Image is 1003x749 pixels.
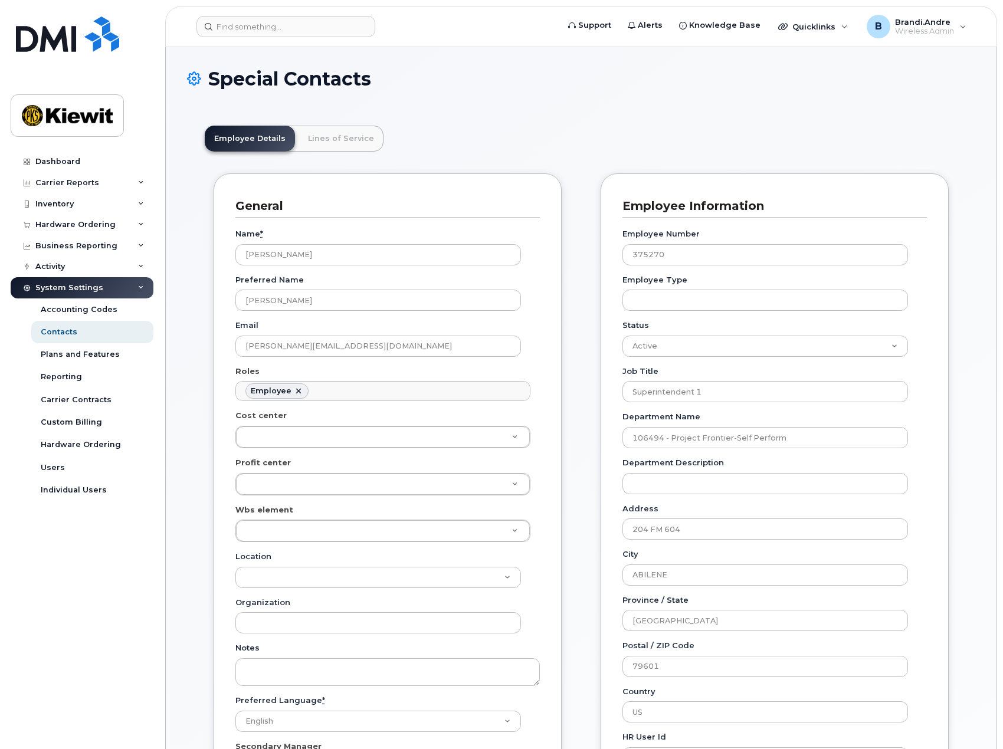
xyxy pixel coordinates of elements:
[622,274,687,285] label: Employee Type
[622,457,724,468] label: Department Description
[299,126,383,152] a: Lines of Service
[235,504,293,515] label: Wbs element
[622,731,666,743] label: HR user id
[251,386,291,396] div: Employee
[622,686,655,697] label: Country
[235,198,531,214] h3: General
[235,597,290,608] label: Organization
[622,594,689,606] label: Province / State
[235,551,271,562] label: Location
[622,640,694,651] label: Postal / ZIP Code
[622,366,658,377] label: Job Title
[622,503,658,514] label: Address
[622,411,700,422] label: Department Name
[622,228,700,239] label: Employee Number
[205,126,295,152] a: Employee Details
[235,228,263,239] label: Name
[622,548,638,560] label: City
[622,198,918,214] h3: Employee Information
[235,366,260,377] label: Roles
[235,320,258,331] label: Email
[235,274,304,285] label: Preferred Name
[235,695,325,706] label: Preferred Language
[622,320,649,331] label: Status
[322,695,325,705] abbr: required
[235,642,260,653] label: Notes
[235,410,287,421] label: Cost center
[235,457,291,468] label: Profit center
[187,68,975,89] h1: Special Contacts
[260,229,263,238] abbr: required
